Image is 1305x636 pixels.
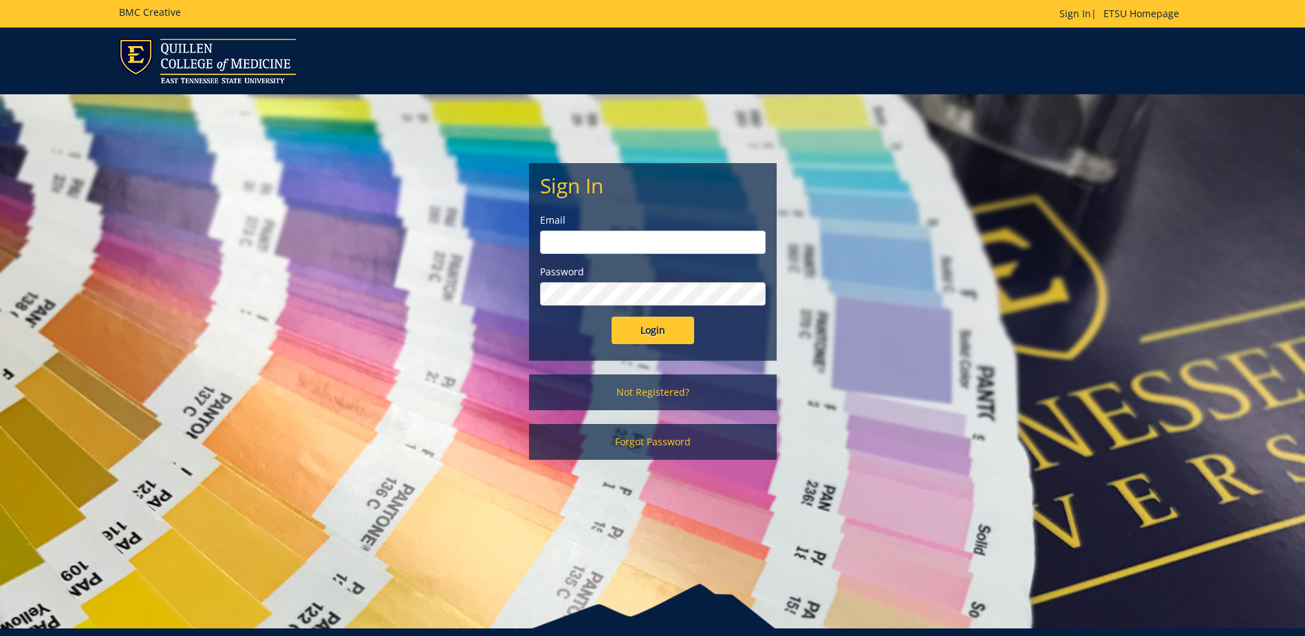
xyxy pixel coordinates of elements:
[612,317,694,344] input: Login
[540,213,766,227] label: Email
[119,7,181,17] h5: BMC Creative
[540,174,766,197] h2: Sign In
[540,265,766,279] label: Password
[119,39,296,83] img: ETSU logo
[529,374,777,410] a: Not Registered?
[529,424,777,460] a: Forgot Password
[1059,7,1091,20] a: Sign In
[1059,7,1186,21] p: |
[1097,7,1186,20] a: ETSU Homepage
